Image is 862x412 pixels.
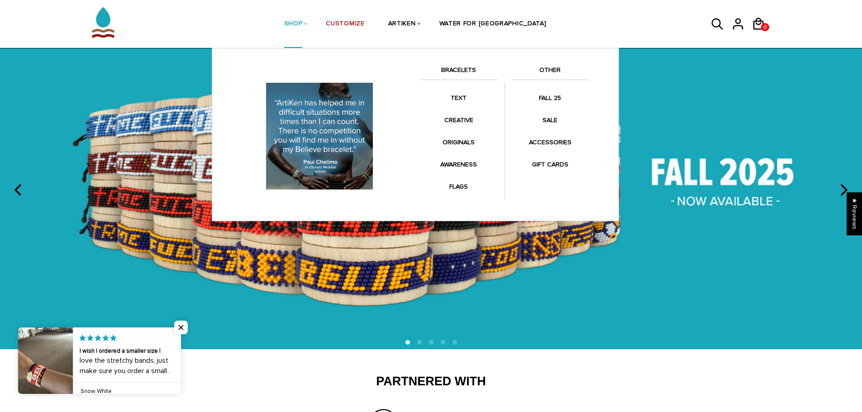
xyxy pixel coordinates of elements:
a: WATER FOR [GEOGRAPHIC_DATA] [439,0,547,48]
span: 0 [761,22,769,33]
a: CUSTOMIZE [326,0,364,48]
a: ACCESSORIES [511,133,589,151]
a: TEXT [420,89,498,107]
a: CREATIVE [420,111,498,129]
a: GIFT CARDS [511,156,589,173]
a: FLAGS [420,178,498,195]
h2: Partnered With [148,374,714,389]
div: Click to open Judge.me floating reviews tab [847,192,862,235]
a: BRACELETS [420,65,498,80]
a: OTHER [511,65,589,80]
button: next [833,180,853,200]
button: previous [9,180,29,200]
a: SALE [511,111,589,129]
a: SHOP [284,0,303,48]
span: Close popup widget [174,321,188,334]
a: ORIGINALS [420,133,498,151]
a: AWARENESS [420,156,498,173]
a: FALL 25 [511,89,589,107]
a: 0 [761,23,769,31]
a: ARTIKEN [388,0,416,48]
